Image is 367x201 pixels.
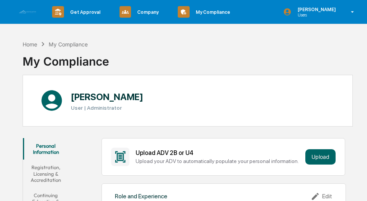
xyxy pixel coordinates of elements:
[71,105,143,111] h3: User | Administrator
[64,9,104,15] p: Get Approval
[71,91,143,102] h1: [PERSON_NAME]
[23,160,69,188] button: Registration, Licensing & Accreditation
[23,48,109,68] div: My Compliance
[115,193,167,200] div: Role and Experience
[305,149,336,165] button: Upload
[136,149,302,157] div: Upload ADV 2B or U4
[292,7,340,12] p: [PERSON_NAME]
[23,138,69,160] button: Personal Information
[23,41,37,48] div: Home
[136,158,302,164] div: Upload your ADV to automatically populate your personal information.
[292,12,340,18] p: Users
[190,9,234,15] p: My Compliance
[311,192,332,201] div: Edit
[18,10,37,14] img: logo
[49,41,88,48] div: My Compliance
[131,9,162,15] p: Company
